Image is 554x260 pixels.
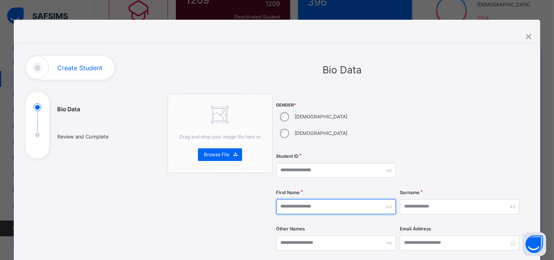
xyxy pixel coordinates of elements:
label: [DEMOGRAPHIC_DATA] [295,113,347,120]
span: Browse File [204,151,229,158]
label: Email Address [400,226,431,232]
span: Drag and drop your image file here or [179,134,261,140]
span: Bio Data [323,64,362,76]
button: Open asap [522,232,546,256]
label: Other Names [276,226,305,232]
label: Surname [400,189,420,196]
label: [DEMOGRAPHIC_DATA] [295,130,347,137]
label: First Name [276,189,300,196]
h1: Create Student [57,65,103,71]
div: × [525,28,532,44]
div: Drag and drop your image file here orBrowse File [168,94,272,173]
label: Student ID [276,153,299,160]
span: Gender [276,102,396,108]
